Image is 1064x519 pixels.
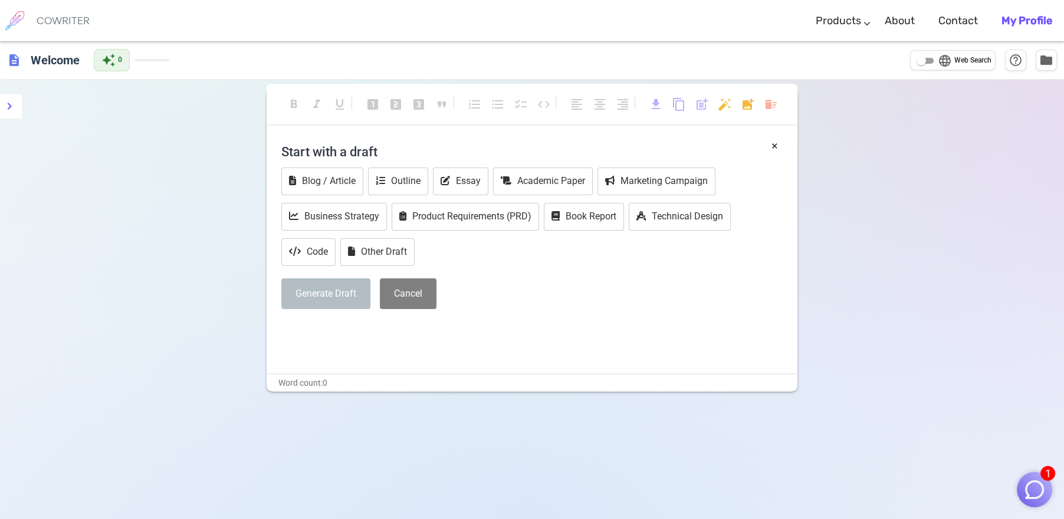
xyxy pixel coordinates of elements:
span: checklist [514,97,528,111]
h6: COWRITER [37,15,90,26]
span: post_add [695,97,709,111]
span: format_align_center [593,97,607,111]
a: Contact [938,4,978,38]
span: format_underlined [333,97,347,111]
span: code [537,97,551,111]
button: Other Draft [340,238,415,266]
a: My Profile [1001,4,1052,38]
button: Cancel [380,278,436,310]
span: looks_3 [412,97,426,111]
button: Essay [433,167,488,195]
button: × [771,137,778,155]
span: folder [1039,53,1053,67]
button: Technical Design [629,203,731,231]
img: Close chat [1023,478,1046,501]
b: My Profile [1001,14,1052,27]
a: About [885,4,915,38]
button: Help & Shortcuts [1005,50,1026,71]
button: Generate Draft [281,278,370,310]
span: format_quote [435,97,449,111]
span: auto_awesome [101,53,116,67]
span: description [7,53,21,67]
button: 1 [1017,472,1052,507]
span: format_list_numbered [468,97,482,111]
span: content_copy [672,97,686,111]
button: Product Requirements (PRD) [392,203,539,231]
a: Products [816,4,861,38]
button: Manage Documents [1036,50,1057,71]
span: add_photo_alternate [741,97,755,111]
span: 0 [118,54,122,66]
h4: Start with a draft [281,137,783,166]
span: format_list_bulleted [491,97,505,111]
span: format_bold [287,97,301,111]
span: format_align_right [616,97,630,111]
span: looks_two [389,97,403,111]
div: Word count: 0 [267,375,797,392]
span: format_align_left [570,97,584,111]
button: Code [281,238,336,266]
span: delete_sweep [764,97,778,111]
span: Web Search [954,55,991,67]
button: Academic Paper [493,167,593,195]
span: auto_fix_high [718,97,732,111]
h6: Click to edit title [26,48,84,72]
span: format_italic [310,97,324,111]
span: 1 [1040,466,1055,481]
button: Marketing Campaign [597,167,715,195]
button: Blog / Article [281,167,363,195]
span: language [938,54,952,68]
button: Outline [368,167,428,195]
button: Business Strategy [281,203,387,231]
span: help_outline [1009,53,1023,67]
span: download [649,97,663,111]
span: looks_one [366,97,380,111]
button: Book Report [544,203,624,231]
